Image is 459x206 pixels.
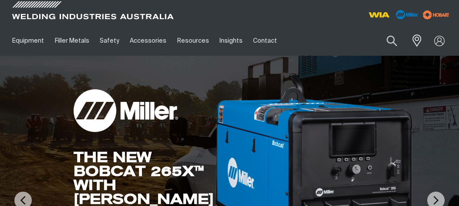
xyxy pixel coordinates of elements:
[7,26,341,56] nav: Main
[94,26,125,56] a: Safety
[248,26,282,56] a: Contact
[420,8,452,21] img: miller
[214,26,248,56] a: Insights
[172,26,214,56] a: Resources
[377,30,407,51] button: Search products
[7,26,49,56] a: Equipment
[125,26,172,56] a: Accessories
[49,26,94,56] a: Filler Metals
[366,30,407,51] input: Product name or item number...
